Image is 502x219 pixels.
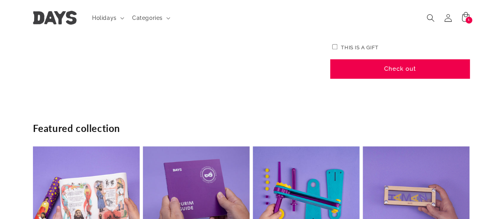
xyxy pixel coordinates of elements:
summary: Holidays [87,10,127,26]
h2: Featured collection [33,122,469,134]
span: 1 [468,17,470,23]
span: Categories [132,14,163,21]
iframe: PayPal-paypal [331,82,469,104]
img: Days United [33,11,77,25]
label: This is a gift [341,45,378,50]
summary: Categories [127,10,173,26]
summary: Search [422,9,439,27]
span: Holidays [92,14,117,21]
button: Check out [331,60,469,78]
